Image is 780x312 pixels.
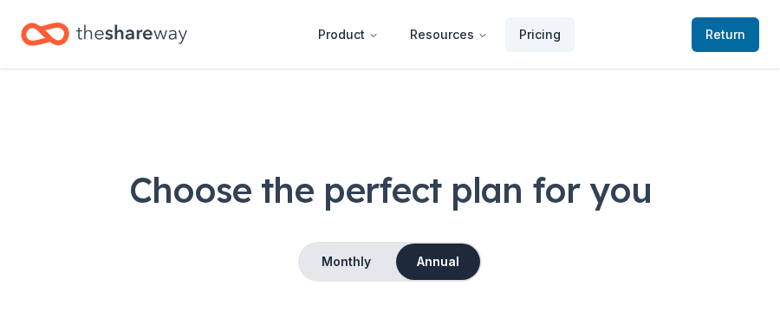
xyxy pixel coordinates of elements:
a: Home [21,14,187,55]
button: Monthly [300,244,393,280]
button: Annual [396,244,480,280]
button: Product [304,17,393,52]
a: Return [692,17,759,52]
h1: Choose the perfect plan for you [21,166,759,214]
nav: Main [304,14,575,55]
a: Pricing [505,17,575,52]
span: Return [705,24,745,45]
button: Resources [396,17,502,52]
